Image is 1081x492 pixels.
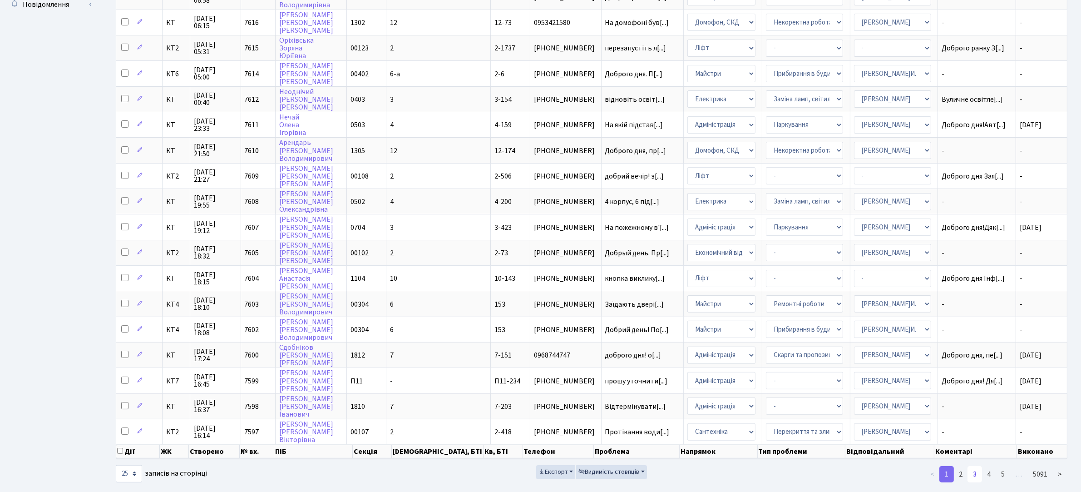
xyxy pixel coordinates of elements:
span: [DATE] 19:12 [194,220,237,234]
a: НечайОленаІгорівна [279,112,306,138]
span: КТ [166,352,186,359]
span: 00107 [350,427,369,437]
span: 00304 [350,299,369,309]
span: КТ [166,198,186,205]
span: КТ2 [166,428,186,436]
th: ПІБ [274,445,353,458]
span: 12 [390,146,397,156]
span: відновіть освіт[...] [605,94,665,104]
th: Відповідальний [845,445,934,458]
span: 12-73 [494,18,512,28]
span: 7615 [245,43,259,53]
th: Телефон [523,445,594,458]
span: 7599 [245,376,259,386]
a: [PERSON_NAME]Анастасія[PERSON_NAME] [279,266,333,291]
span: - [1020,171,1022,181]
span: 00108 [350,171,369,181]
span: КТ [166,403,186,410]
th: Створено [189,445,240,458]
span: 10 [390,273,397,283]
a: 3 [967,466,982,482]
span: 3 [390,94,394,104]
span: КТ [166,96,186,103]
span: - [1020,248,1022,258]
span: 7607 [245,223,259,233]
th: Виконано [1017,445,1067,458]
a: 2 [953,466,968,482]
span: 4-159 [494,120,512,130]
span: 153 [494,299,505,309]
span: [PHONE_NUMBER] [534,147,597,154]
a: [PERSON_NAME][PERSON_NAME][PERSON_NAME] [279,10,333,35]
a: [PERSON_NAME][PERSON_NAME]Володимирович [279,317,333,343]
a: [PERSON_NAME][PERSON_NAME][PERSON_NAME] [279,368,333,394]
span: КТ2 [166,249,186,257]
a: [PERSON_NAME][PERSON_NAME][PERSON_NAME] [279,61,333,87]
span: [DATE] 18:08 [194,322,237,337]
span: КТ [166,19,186,26]
button: Експорт [536,465,576,479]
span: П11-234 [494,376,520,386]
span: Відтермінувати[...] [605,402,666,412]
span: 7614 [245,69,259,79]
span: На домофоні був[...] [605,18,669,28]
a: > [1052,466,1067,482]
span: [PHONE_NUMBER] [534,378,597,385]
span: 12-174 [494,146,515,156]
span: На пожежному в'[...] [605,223,669,233]
span: [PHONE_NUMBER] [534,301,597,308]
span: - [1020,94,1022,104]
span: [PHONE_NUMBER] [534,403,597,410]
span: 7-151 [494,350,512,360]
span: [PHONE_NUMBER] [534,249,597,257]
th: Коментарі [934,445,1017,458]
span: - [942,428,1012,436]
span: Протікання води[...] [605,427,670,437]
span: 6 [390,325,394,335]
span: 7603 [245,299,259,309]
span: Заїдають двері[...] [605,299,664,309]
span: На якій підстав[...] [605,120,663,130]
span: [DATE] 16:37 [194,399,237,413]
span: - [1020,325,1022,335]
span: 2-1737 [494,43,515,53]
span: - [942,403,1012,410]
span: 2 [390,427,394,437]
a: 4 [982,466,996,482]
th: Проблема [594,445,680,458]
span: Видимість стовпців [578,467,639,477]
a: [PERSON_NAME][PERSON_NAME][PERSON_NAME] [279,215,333,240]
span: - [942,147,1012,154]
span: Доброго дня!Авт[...] [942,120,1006,130]
span: П11 [350,376,363,386]
span: [DATE] [1020,350,1042,360]
span: [PHONE_NUMBER] [534,96,597,103]
span: КТ [166,275,186,282]
span: 1812 [350,350,365,360]
span: 7 [390,402,394,412]
span: [PHONE_NUMBER] [534,173,597,180]
span: 00402 [350,69,369,79]
span: [DATE] 18:32 [194,245,237,260]
span: [DATE] [1020,402,1042,412]
span: 3-154 [494,94,512,104]
th: Напрямок [680,445,758,458]
span: 4-200 [494,197,512,207]
span: перезапустіть л[...] [605,43,666,53]
span: [DATE] 16:45 [194,373,237,388]
span: 7598 [245,402,259,412]
span: - [942,301,1012,308]
span: [DATE] 16:14 [194,425,237,439]
span: Доброго дня! Дя[...] [942,376,1003,386]
span: Доброго ранку З[...] [942,43,1004,53]
span: 7600 [245,350,259,360]
span: 4 [390,197,394,207]
span: Доброго дня. П[...] [605,69,663,79]
th: № вх. [240,445,274,458]
span: 7616 [245,18,259,28]
span: [PHONE_NUMBER] [534,45,597,52]
span: [DATE] [1020,120,1042,130]
span: 7611 [245,120,259,130]
span: [DATE] 18:15 [194,271,237,286]
span: КТ7 [166,378,186,385]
